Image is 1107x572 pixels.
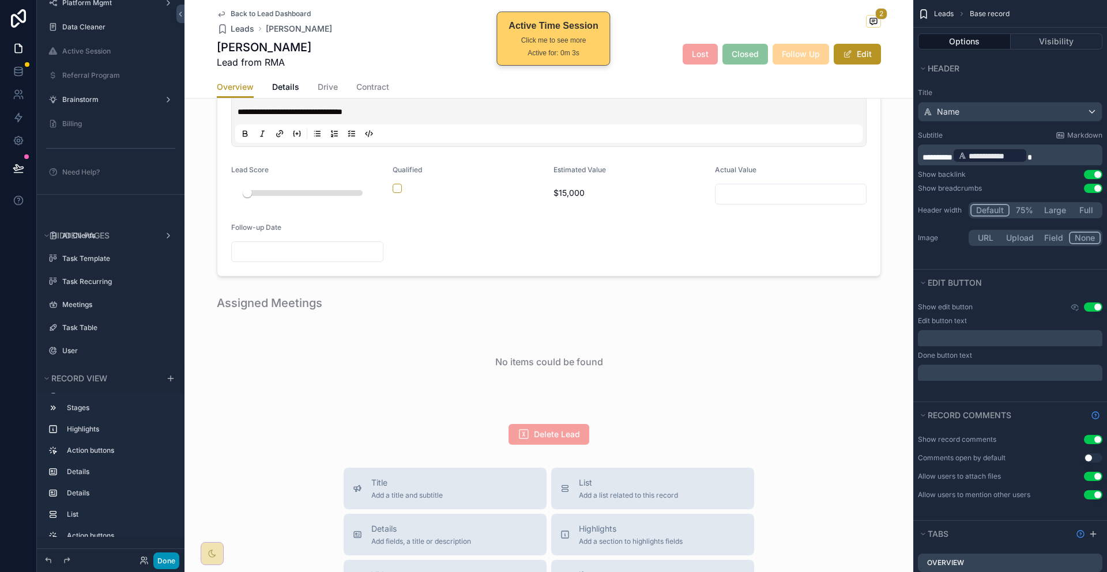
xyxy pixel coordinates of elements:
[509,48,598,58] div: Active for: 0m 3s
[918,233,964,243] label: Image
[371,491,443,500] span: Add a title and subtitle
[928,410,1011,420] span: Record comments
[918,206,964,215] label: Header width
[1001,232,1039,244] button: Upload
[42,228,173,244] button: Hidden pages
[579,491,678,500] span: Add a list related to this record
[231,9,311,18] span: Back to Lead Dashboard
[1056,131,1102,140] a: Markdown
[217,55,311,69] span: Lead from RMA
[62,47,171,56] label: Active Session
[1069,232,1101,244] button: None
[62,168,171,177] label: Need Help?
[918,170,966,179] div: Show backlink
[1039,232,1070,244] button: Field
[67,531,168,540] label: Action buttons
[217,81,254,93] span: Overview
[356,81,389,93] span: Contract
[918,275,1095,291] button: Edit button
[918,33,1011,50] button: Options
[62,323,171,332] a: Task Table
[67,510,168,519] label: List
[918,330,1102,346] div: scrollable content
[970,232,1001,244] button: URL
[356,77,389,100] a: Contract
[918,351,972,360] label: Done button text
[217,77,254,99] a: Overview
[67,467,168,476] label: Details
[579,523,683,535] span: Highlights
[67,403,168,412] label: Stages
[918,145,1102,165] div: scrollable content
[918,302,973,312] label: Show edit button
[1071,204,1101,217] button: Full
[62,95,155,104] label: Brainstorm
[918,131,943,140] label: Subtitle
[62,300,171,309] label: Meetings
[1076,529,1085,539] svg: Show help information
[62,277,171,286] label: Task Recurring
[67,425,168,434] label: Highlights
[272,81,299,93] span: Details
[551,514,754,555] button: HighlightsAdd a section to highlights fields
[1010,204,1039,217] button: 75%
[318,81,338,93] span: Drive
[217,39,311,55] h1: [PERSON_NAME]
[928,278,982,287] span: Edit button
[918,88,1102,97] label: Title
[937,106,959,118] span: Name
[579,537,683,546] span: Add a section to highlights fields
[928,529,948,539] span: Tabs
[62,71,171,80] label: Referral Program
[318,77,338,100] a: Drive
[928,63,959,73] span: Header
[970,204,1010,217] button: Default
[67,488,168,498] label: Details
[918,435,996,444] div: Show record comments
[1067,131,1102,140] span: Markdown
[918,526,1071,542] button: Tabs
[918,60,1095,77] button: Header
[51,373,107,383] span: Record view
[344,468,547,509] button: TitleAdd a title and subtitle
[371,523,471,535] span: Details
[834,44,881,65] button: Edit
[918,453,1006,463] div: Comments open by default
[509,19,598,33] div: Active Time Session
[344,514,547,555] button: DetailsAdd fields, a title or description
[67,446,168,455] label: Action buttons
[1011,33,1103,50] button: Visibility
[918,472,1001,481] div: Allow users to attach files
[231,23,254,35] span: Leads
[62,119,171,128] label: Billing
[371,537,471,546] span: Add fields, a title or description
[918,490,1030,499] div: Allow users to mention other users
[918,184,982,193] div: Show breadcrumbs
[272,77,299,100] a: Details
[875,8,887,20] span: 2
[62,231,155,240] label: All Clients
[934,9,954,18] span: Leads
[266,23,332,35] a: [PERSON_NAME]
[62,254,171,263] label: Task Template
[62,22,171,32] label: Data Cleaner
[509,35,598,46] div: Click me to see more
[579,477,678,488] span: List
[918,102,1102,122] button: Name
[217,23,254,35] a: Leads
[62,346,171,355] label: User
[970,9,1010,18] span: Base record
[866,15,881,29] button: 2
